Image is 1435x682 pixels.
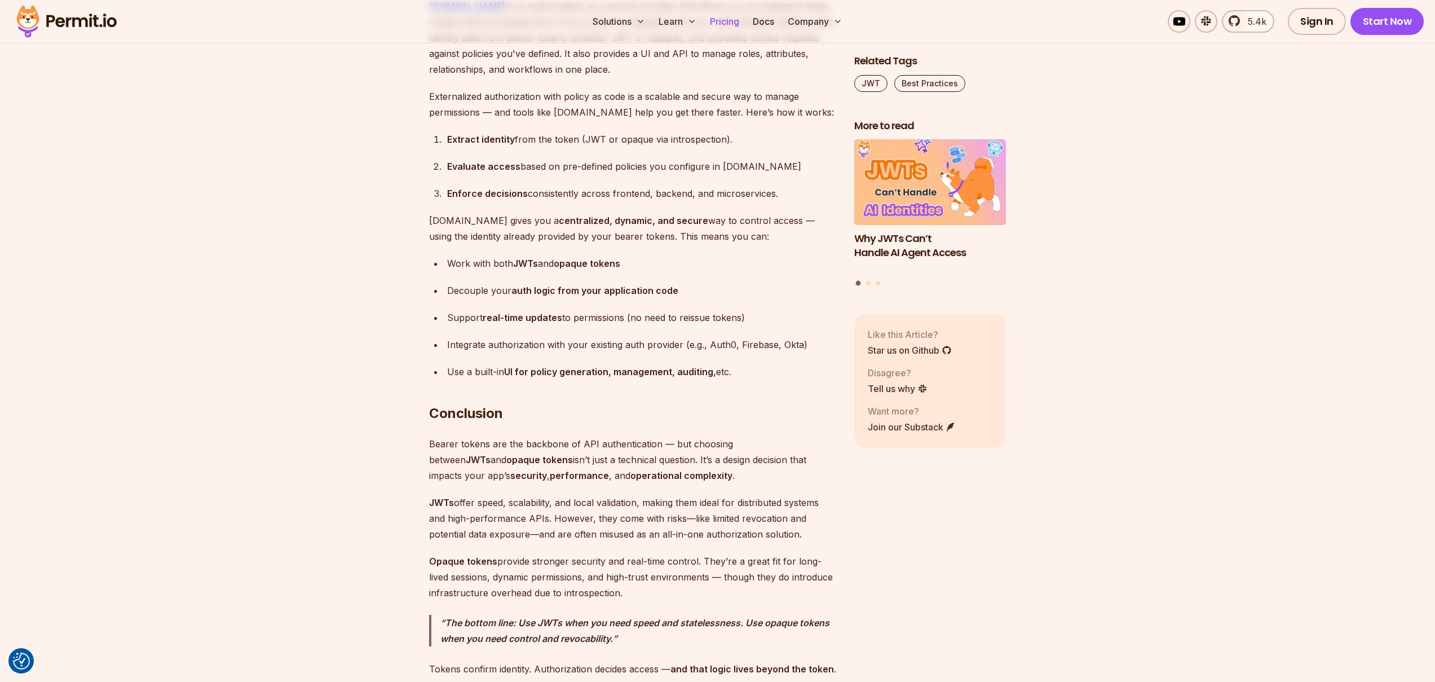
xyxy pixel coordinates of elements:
[447,256,836,271] div: Work with both and
[447,364,836,380] div: Use a built-in etc.
[868,328,952,341] p: Like this Article?
[1350,8,1424,35] a: Start Now
[854,140,1006,226] img: Why JWTs Can’t Handle AI Agent Access
[447,186,836,201] div: consistently across frontend, backend, and microservices.
[447,161,520,172] strong: Evaluate access
[13,653,30,670] button: Consent Preferences
[466,454,491,465] strong: JWTs
[429,553,836,601] p: provide stronger security and real-time control. They’re a great fit for long-lived sessions, dyn...
[513,258,538,269] strong: JWTs
[447,159,836,174] div: based on pre-defined policies you configure in [DOMAIN_NAME]
[783,10,847,33] button: Company
[429,213,836,244] p: [DOMAIN_NAME] gives you a way to control access — using the identity already provided by your bea...
[447,283,836,298] div: Decouple your
[429,359,836,423] h2: Conclusion
[447,134,515,145] strong: Extract identity
[1288,8,1346,35] a: Sign In
[429,89,836,120] p: Externalized authorization with policy as code is a scalable and secure way to manage permissions...
[506,454,573,465] strong: opaque tokens
[483,312,562,323] strong: real-time updates
[429,661,836,677] p: Tokens confirm identity. Authorization decides access — .
[11,2,122,41] img: Permit logo
[868,344,952,357] a: Star us on Github
[868,404,956,418] p: Want more?
[440,617,829,644] strong: The bottom line: Use JWTs when you need speed and statelessness. Use opaque tokens when you need ...
[504,366,716,377] strong: UI for policy generation, management, auditing,
[654,10,701,33] button: Learn
[748,10,779,33] a: Docs
[510,470,547,481] strong: security
[429,556,497,567] strong: Opaque tokens
[447,337,836,353] div: Integrate authorization with your existing auth provider (e.g., Auth0, Firebase, Okta)
[868,420,956,434] a: Join our Substack
[854,119,1006,133] h2: More to read
[854,140,1006,274] a: Why JWTs Can’t Handle AI Agent AccessWhy JWTs Can’t Handle AI Agent Access
[854,75,888,92] a: JWT
[511,285,678,296] strong: auth logic from your application code
[13,653,30,670] img: Revisit consent button
[854,54,1006,68] h2: Related Tags
[1222,10,1274,33] a: 5.4k
[429,497,454,508] strong: JWTs
[868,382,928,395] a: Tell us why
[876,281,880,285] button: Go to slide 3
[550,470,609,481] strong: performance
[559,215,708,226] strong: centralized, dynamic, and secure
[588,10,650,33] button: Solutions
[866,281,871,285] button: Go to slide 2
[705,10,744,33] a: Pricing
[429,436,836,483] p: Bearer tokens are the backbone of API authentication — but choosing between and isn’t just a tech...
[856,281,861,286] button: Go to slide 1
[868,366,928,380] p: Disagree?
[854,140,1006,274] li: 1 of 3
[447,310,836,325] div: Support to permissions (no need to reissue tokens)
[630,470,732,481] strong: operational complexity
[894,75,965,92] a: Best Practices
[854,232,1006,260] h3: Why JWTs Can’t Handle AI Agent Access
[447,131,836,147] div: from the token (JWT or opaque via introspection).
[554,258,620,269] strong: opaque tokens
[1241,15,1266,28] span: 5.4k
[670,663,834,675] strong: and that logic lives beyond the token
[854,140,1006,288] div: Posts
[447,188,528,199] strong: Enforce decisions
[429,495,836,542] p: offer speed, scalability, and local validation, making them ideal for distributed systems and hig...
